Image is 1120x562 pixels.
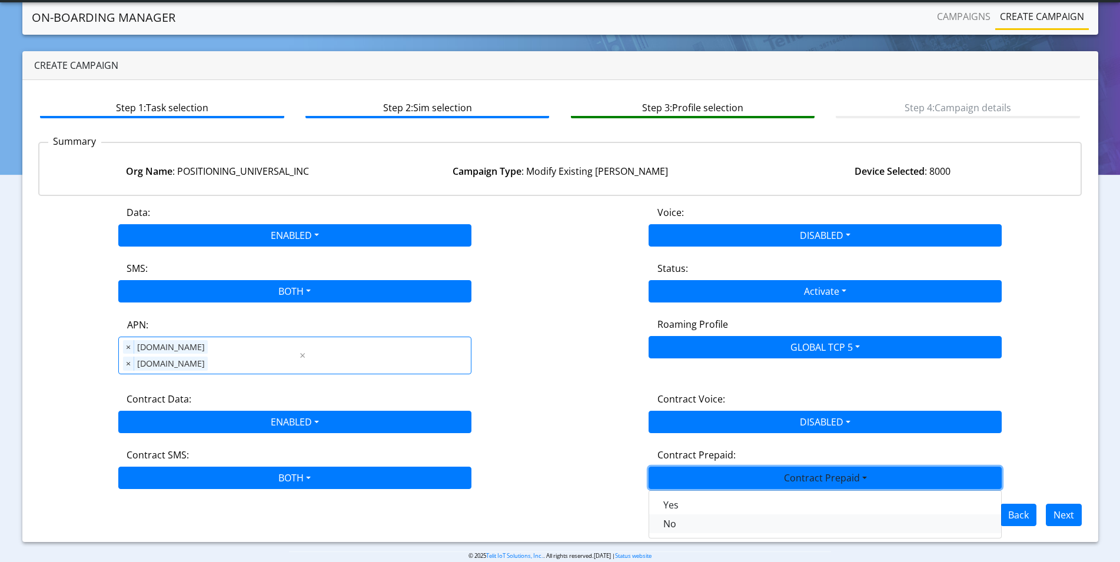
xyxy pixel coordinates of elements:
strong: Campaign Type [453,165,521,178]
p: © 2025 . All rights reserved.[DATE] | [289,551,832,560]
button: DISABLED [649,411,1002,433]
div: : POSITIONING_UNIVERSAL_INC [46,164,389,178]
label: Contract Voice: [657,392,725,406]
label: Voice: [657,205,684,220]
a: Campaigns [932,5,995,28]
button: Yes [649,496,1001,514]
a: Create campaign [995,5,1089,28]
button: DISABLED [649,224,1002,247]
a: On-Boarding Manager [32,6,175,29]
span: [DOMAIN_NAME] [134,340,208,354]
span: [DOMAIN_NAME] [134,357,208,371]
button: Activate [649,280,1002,302]
label: Status: [657,261,688,275]
btn: Step 3: Profile selection [571,96,815,118]
div: Create campaign [22,51,1098,80]
button: BOTH [118,467,471,489]
a: Status website [615,552,652,560]
btn: Step 4: Campaign details [836,96,1080,118]
button: ENABLED [118,224,471,247]
button: BOTH [118,280,471,302]
a: Telit IoT Solutions, Inc. [486,552,543,560]
btn: Step 1: Task selection [40,96,284,118]
div: : 8000 [731,164,1074,178]
span: Clear all [297,348,307,363]
strong: Device Selected [855,165,925,178]
label: Contract Data: [127,392,191,406]
label: APN: [127,318,148,332]
span: × [123,357,134,371]
button: Contract Prepaid [649,467,1002,489]
button: Back [1001,504,1036,526]
p: Summary [48,134,101,148]
button: Next [1046,504,1082,526]
div: : Modify Existing [PERSON_NAME] [389,164,732,178]
label: Data: [127,205,150,220]
label: Contract SMS: [127,448,189,462]
button: ENABLED [118,411,471,433]
btn: Step 2: Sim selection [305,96,550,118]
span: × [123,340,134,354]
button: No [649,514,1001,533]
label: Contract Prepaid: [657,448,736,462]
label: Roaming Profile [657,317,728,331]
div: ENABLED [649,490,1002,538]
strong: Org Name [126,165,172,178]
label: SMS: [127,261,148,275]
button: GLOBAL TCP 5 [649,336,1002,358]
